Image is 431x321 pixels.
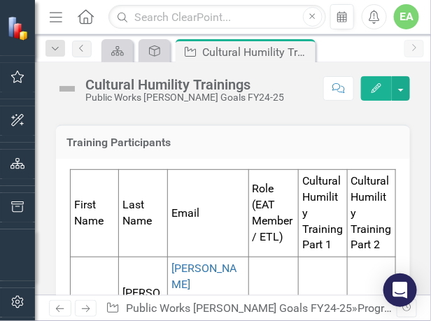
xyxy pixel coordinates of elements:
[383,273,417,307] div: Open Intercom Messenger
[66,136,400,149] h3: Training Participants
[119,170,168,257] td: Last Name
[85,92,284,103] div: Public Works [PERSON_NAME] Goals FY24-25
[202,43,312,61] div: Cultural Humility Trainings
[394,4,419,29] button: EA
[7,16,31,41] img: ClearPoint Strategy
[126,301,353,315] a: Public Works [PERSON_NAME] Goals FY24-25
[358,301,402,315] a: Progress
[56,78,78,100] img: Not Defined
[347,170,395,257] td: Cultural Humility Training Part 2
[71,170,119,257] td: First Name
[168,170,248,257] td: Email
[299,170,347,257] td: Cultural Humility Training Part 1
[108,5,325,29] input: Search ClearPoint...
[85,77,284,92] div: Cultural Humility Trainings
[248,170,299,257] td: Role (EAT Member/ ETL)
[106,301,396,317] div: » »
